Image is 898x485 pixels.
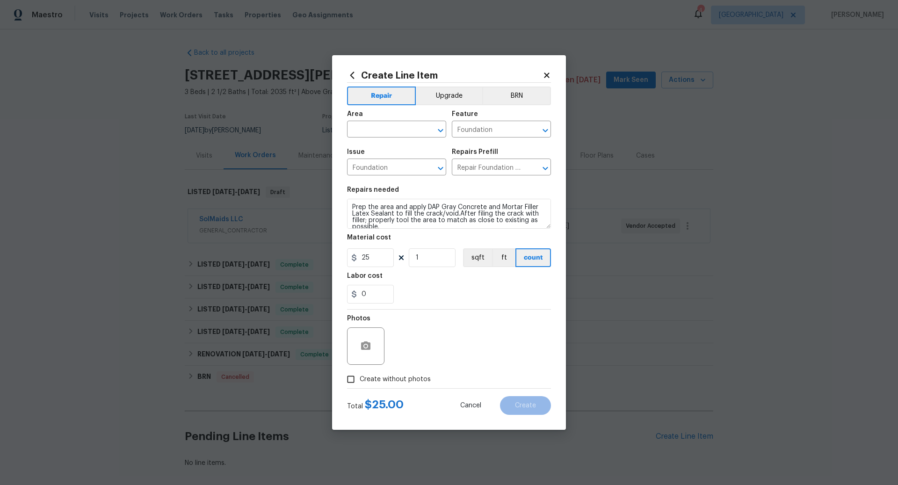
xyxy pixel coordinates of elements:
h5: Feature [452,111,478,117]
button: sqft [463,248,492,267]
button: Repair [347,87,416,105]
button: count [515,248,551,267]
h5: Issue [347,149,365,155]
h5: Repairs Prefill [452,149,498,155]
button: Open [434,124,447,137]
button: Open [539,162,552,175]
h2: Create Line Item [347,70,543,80]
span: Create [515,402,536,409]
button: Open [539,124,552,137]
h5: Repairs needed [347,187,399,193]
span: Create without photos [360,375,431,384]
button: BRN [482,87,551,105]
button: Create [500,396,551,415]
h5: Labor cost [347,273,383,279]
span: Cancel [460,402,481,409]
h5: Photos [347,315,370,322]
button: Open [434,162,447,175]
span: $ 25.00 [365,399,404,410]
h5: Material cost [347,234,391,241]
button: Cancel [445,396,496,415]
button: Upgrade [416,87,483,105]
div: Total [347,400,404,411]
button: ft [492,248,515,267]
h5: Area [347,111,363,117]
textarea: Prep the area and apply DAP Gray Concrete and Mortar Filler Latex Sealant to fill the crack/void.... [347,199,551,229]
